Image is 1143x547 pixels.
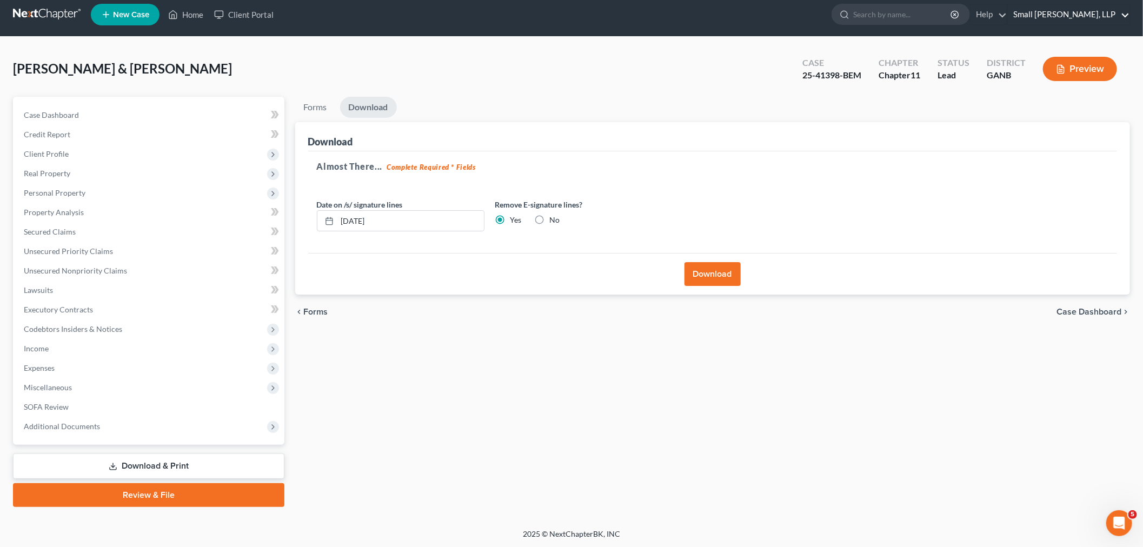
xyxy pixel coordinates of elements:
[24,188,85,197] span: Personal Property
[308,135,353,148] div: Download
[24,285,53,295] span: Lawsuits
[13,61,232,76] span: [PERSON_NAME] & [PERSON_NAME]
[879,69,920,82] div: Chapter
[1106,510,1132,536] iframe: Intercom live chat
[24,246,113,256] span: Unsecured Priority Claims
[24,402,69,411] span: SOFA Review
[13,453,284,479] a: Download & Print
[24,305,93,314] span: Executory Contracts
[24,324,122,333] span: Codebtors Insiders & Notices
[24,344,49,353] span: Income
[209,5,279,24] a: Client Portal
[685,262,741,286] button: Download
[1008,5,1129,24] a: Small [PERSON_NAME], LLP
[987,69,1026,82] div: GANB
[340,97,397,118] a: Download
[337,211,484,231] input: MM/DD/YYYY
[304,308,328,316] span: Forms
[24,130,70,139] span: Credit Report
[15,125,284,144] a: Credit Report
[987,57,1026,69] div: District
[15,397,284,417] a: SOFA Review
[24,363,55,372] span: Expenses
[15,300,284,319] a: Executory Contracts
[911,70,920,80] span: 11
[1128,510,1137,519] span: 5
[317,199,403,210] label: Date on /s/ signature lines
[1121,308,1130,316] i: chevron_right
[24,169,70,178] span: Real Property
[295,308,343,316] button: chevron_left Forms
[971,5,1007,24] a: Help
[15,281,284,300] a: Lawsuits
[24,149,69,158] span: Client Profile
[163,5,209,24] a: Home
[387,163,476,171] strong: Complete Required * Fields
[113,11,149,19] span: New Case
[853,4,952,24] input: Search by name...
[24,383,72,392] span: Miscellaneous
[1056,308,1121,316] span: Case Dashboard
[15,261,284,281] a: Unsecured Nonpriority Claims
[879,57,920,69] div: Chapter
[295,308,304,316] i: chevron_left
[24,422,100,431] span: Additional Documents
[510,215,522,225] label: Yes
[495,199,663,210] label: Remove E-signature lines?
[295,97,336,118] a: Forms
[15,105,284,125] a: Case Dashboard
[24,266,127,275] span: Unsecured Nonpriority Claims
[802,69,861,82] div: 25-41398-BEM
[15,222,284,242] a: Secured Claims
[802,57,861,69] div: Case
[15,242,284,261] a: Unsecured Priority Claims
[317,160,1109,173] h5: Almost There...
[938,69,969,82] div: Lead
[550,215,560,225] label: No
[1043,57,1117,81] button: Preview
[24,227,76,236] span: Secured Claims
[13,483,284,507] a: Review & File
[15,203,284,222] a: Property Analysis
[938,57,969,69] div: Status
[1056,308,1130,316] a: Case Dashboard chevron_right
[24,110,79,119] span: Case Dashboard
[24,208,84,217] span: Property Analysis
